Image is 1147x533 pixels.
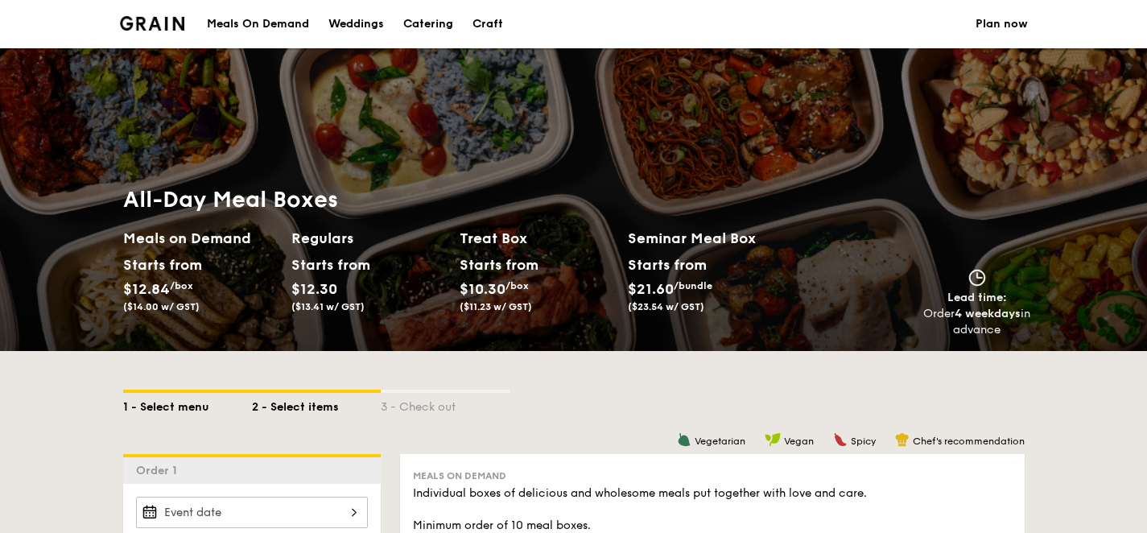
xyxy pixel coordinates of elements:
[123,185,796,214] h1: All-Day Meal Boxes
[923,306,1031,338] div: Order in advance
[123,301,200,312] span: ($14.00 w/ GST)
[460,253,531,277] div: Starts from
[765,432,781,447] img: icon-vegan.f8ff3823.svg
[677,432,691,447] img: icon-vegetarian.fe4039eb.svg
[460,227,615,250] h2: Treat Box
[505,280,529,291] span: /box
[381,393,510,415] div: 3 - Check out
[947,291,1007,304] span: Lead time:
[965,269,989,287] img: icon-clock.2db775ea.svg
[628,301,704,312] span: ($23.54 w/ GST)
[291,301,365,312] span: ($13.41 w/ GST)
[123,227,278,250] h2: Meals on Demand
[913,436,1025,447] span: Chef's recommendation
[120,16,185,31] a: Logotype
[291,280,337,298] span: $12.30
[460,280,505,298] span: $10.30
[291,253,363,277] div: Starts from
[674,280,712,291] span: /bundle
[628,227,796,250] h2: Seminar Meal Box
[851,436,876,447] span: Spicy
[895,432,910,447] img: icon-chef-hat.a58ddaea.svg
[170,280,193,291] span: /box
[136,464,184,477] span: Order 1
[413,470,506,481] span: Meals on Demand
[291,227,447,250] h2: Regulars
[695,436,745,447] span: Vegetarian
[123,253,195,277] div: Starts from
[833,432,848,447] img: icon-spicy.37a8142b.svg
[460,301,532,312] span: ($11.23 w/ GST)
[120,16,185,31] img: Grain
[252,393,381,415] div: 2 - Select items
[628,280,674,298] span: $21.60
[955,307,1021,320] strong: 4 weekdays
[784,436,814,447] span: Vegan
[628,253,706,277] div: Starts from
[123,393,252,415] div: 1 - Select menu
[136,497,368,528] input: Event date
[123,280,170,298] span: $12.84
